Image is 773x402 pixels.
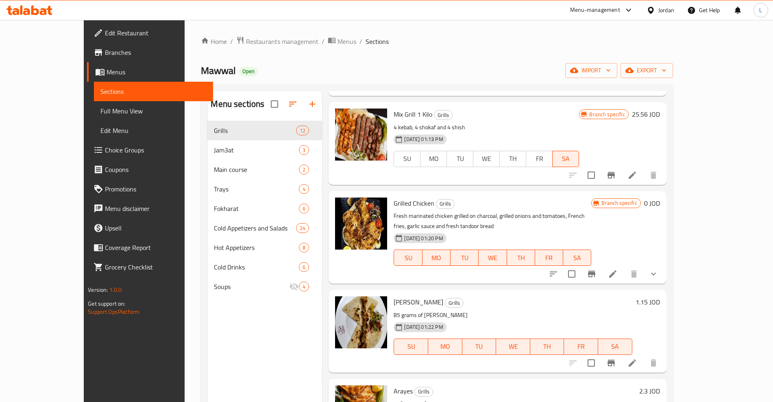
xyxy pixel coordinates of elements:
button: Branch-specific-item [582,264,601,284]
h6: 25.56 JOD [632,109,660,120]
span: Trays [214,184,299,194]
button: FR [535,250,563,266]
div: Main course2 [207,160,322,179]
div: Cold Appetizers and Salads24 [207,218,322,238]
p: 85 grams of [PERSON_NAME] [394,310,632,320]
button: SU [394,250,422,266]
span: 12 [296,127,309,135]
div: items [299,165,309,174]
span: 8 [299,244,309,252]
span: FR [567,341,595,352]
span: L [759,6,762,15]
span: Grills [434,111,452,120]
button: SU [394,151,420,167]
span: export [627,65,666,76]
span: 2 [299,166,309,174]
button: Add section [303,94,322,114]
div: Trays4 [207,179,322,199]
div: Hot Appetizers8 [207,238,322,257]
div: Cold Drinks6 [207,257,322,277]
button: SU [394,339,428,355]
span: Grills [436,199,454,209]
span: Choice Groups [105,145,206,155]
span: FR [538,252,560,264]
span: 4 [299,283,309,291]
button: FR [526,151,553,167]
div: Fokharat6 [207,199,322,218]
div: Jordan [658,6,674,15]
span: Grills [214,126,296,135]
span: Sections [366,37,389,46]
div: items [299,145,309,155]
div: Jam3at [214,145,299,155]
span: TU [450,153,470,165]
button: TU [462,339,496,355]
div: Hot Appetizers [214,243,299,252]
span: TU [454,252,475,264]
span: Mawwal [201,61,236,80]
button: FR [564,339,598,355]
a: Full Menu View [94,101,213,121]
div: Jam3at3 [207,140,322,160]
button: WE [473,151,500,167]
nav: Menu sections [207,117,322,300]
span: Fokharat [214,204,299,213]
a: Coverage Report [87,238,213,257]
span: Arayes [394,385,413,397]
span: Select to update [583,354,600,372]
span: Grocery Checklist [105,262,206,272]
a: Edit Menu [94,121,213,140]
span: 4 [299,185,309,193]
span: import [572,65,611,76]
span: Sort sections [283,94,303,114]
span: Main course [214,165,299,174]
div: items [299,184,309,194]
span: Cold Drinks [214,262,299,272]
div: items [299,262,309,272]
span: Coupons [105,165,206,174]
span: WE [482,252,503,264]
button: export [621,63,673,78]
button: TU [451,250,479,266]
span: 24 [296,224,309,232]
span: SA [601,341,629,352]
button: WE [479,250,507,266]
span: 6 [299,263,309,271]
span: Upsell [105,223,206,233]
span: Grilled Chicken [394,197,434,209]
span: Menu disclaimer [105,204,206,213]
span: Restaurants management [246,37,318,46]
button: delete [644,165,663,185]
span: Sections [100,87,206,96]
a: Edit menu item [627,358,637,368]
a: Edit menu item [627,170,637,180]
button: TH [530,339,564,355]
span: FR [529,153,549,165]
span: Coverage Report [105,243,206,252]
div: Menu-management [570,5,620,15]
div: items [296,223,309,233]
span: Menus [338,37,356,46]
a: Branches [87,43,213,62]
span: Select all sections [266,96,283,113]
a: Choice Groups [87,140,213,160]
button: delete [644,353,663,373]
span: TH [533,341,561,352]
h6: 0 JOD [644,198,660,209]
a: Promotions [87,179,213,199]
a: Home [201,37,227,46]
a: Coupons [87,160,213,179]
h2: Menu sections [211,98,264,110]
button: show more [644,264,663,284]
span: 1.0.0 [109,285,122,295]
button: MO [420,151,447,167]
button: Branch-specific-item [601,353,621,373]
span: [DATE] 01:13 PM [401,135,446,143]
span: Branch specific [586,111,628,118]
span: SA [556,153,576,165]
button: WE [496,339,530,355]
button: TH [499,151,526,167]
span: Branch specific [598,199,640,207]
